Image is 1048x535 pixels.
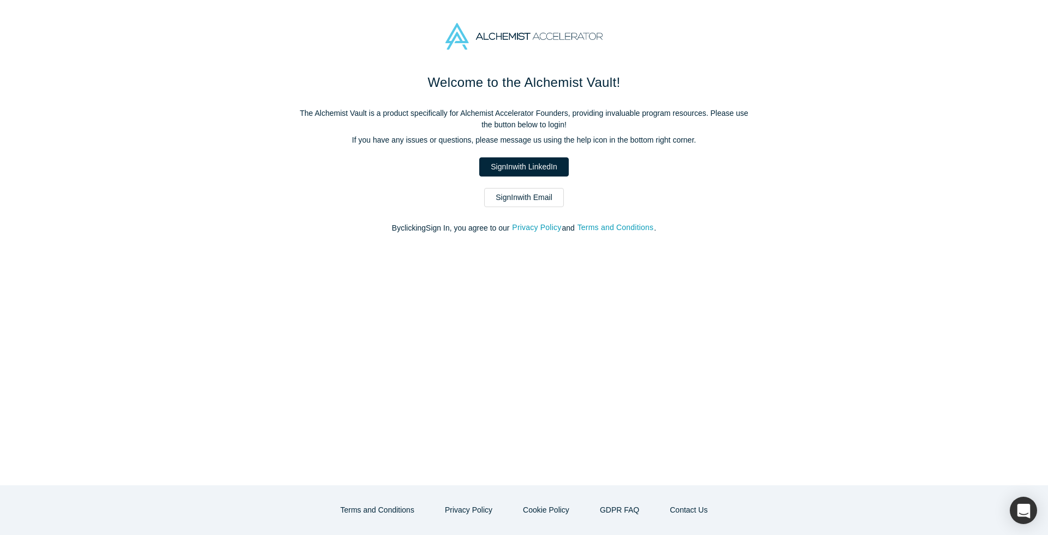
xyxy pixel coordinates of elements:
[445,23,603,50] img: Alchemist Accelerator Logo
[577,221,654,234] button: Terms and Conditions
[295,222,753,234] p: By clicking Sign In , you agree to our and .
[295,108,753,131] p: The Alchemist Vault is a product specifically for Alchemist Accelerator Founders, providing inval...
[484,188,564,207] a: SignInwith Email
[511,221,562,234] button: Privacy Policy
[295,134,753,146] p: If you have any issues or questions, please message us using the help icon in the bottom right co...
[588,501,651,520] a: GDPR FAQ
[658,501,719,520] button: Contact Us
[295,73,753,92] h1: Welcome to the Alchemist Vault!
[511,501,581,520] button: Cookie Policy
[329,501,426,520] button: Terms and Conditions
[433,501,504,520] button: Privacy Policy
[479,157,568,177] a: SignInwith LinkedIn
